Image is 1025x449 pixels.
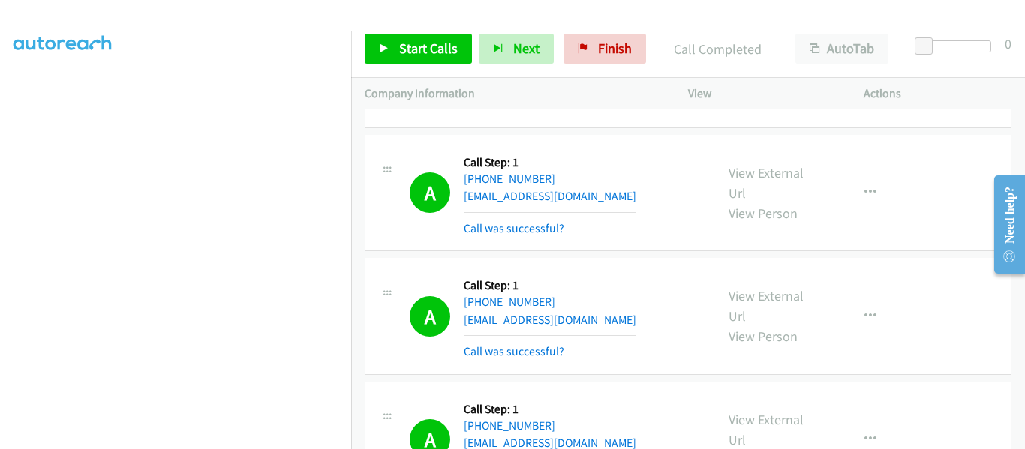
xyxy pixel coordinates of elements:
[729,287,804,325] a: View External Url
[464,189,636,203] a: [EMAIL_ADDRESS][DOMAIN_NAME]
[729,164,804,202] a: View External Url
[464,313,636,327] a: [EMAIL_ADDRESS][DOMAIN_NAME]
[464,295,555,309] a: [PHONE_NUMBER]
[864,85,1012,103] p: Actions
[479,34,554,64] button: Next
[729,328,798,345] a: View Person
[464,278,636,293] h5: Call Step: 1
[464,418,555,433] a: [PHONE_NUMBER]
[464,172,555,186] a: [PHONE_NUMBER]
[365,34,472,64] a: Start Calls
[666,39,768,59] p: Call Completed
[688,85,837,103] p: View
[399,40,458,57] span: Start Calls
[598,40,632,57] span: Finish
[464,155,636,170] h5: Call Step: 1
[795,34,888,64] button: AutoTab
[464,344,564,358] a: Call was successful?
[513,40,540,57] span: Next
[464,402,636,417] h5: Call Step: 1
[410,172,450,213] h1: A
[729,411,804,448] a: View External Url
[564,34,646,64] a: Finish
[981,165,1025,284] iframe: Resource Center
[365,85,661,103] p: Company Information
[464,221,564,235] a: Call was successful?
[1005,34,1011,54] div: 0
[410,296,450,337] h1: A
[729,205,798,222] a: View Person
